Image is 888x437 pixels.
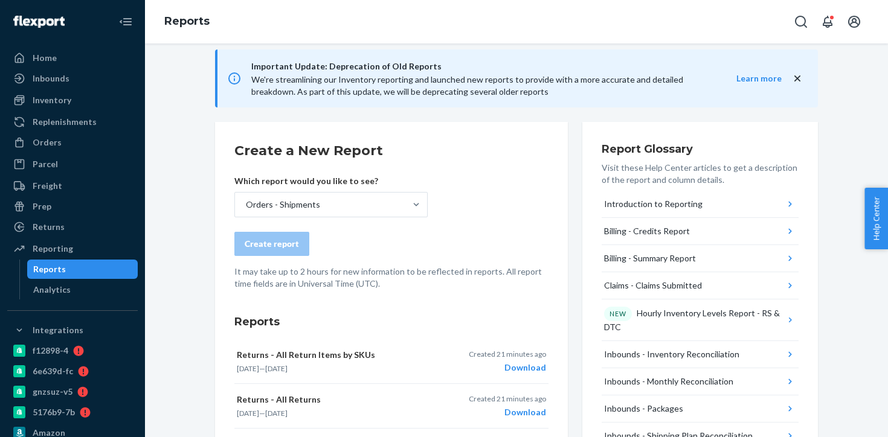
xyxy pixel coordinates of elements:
[234,175,428,187] p: Which report would you like to see?
[237,363,441,374] p: —
[245,238,299,250] div: Create report
[602,141,799,157] h3: Report Glossary
[602,272,799,299] button: Claims - Claims Submitted
[265,364,288,373] time: [DATE]
[155,4,219,39] ol: breadcrumbs
[7,155,138,174] a: Parcel
[604,307,785,333] div: Hourly Inventory Levels Report - RS & DTC
[33,158,58,170] div: Parcel
[7,403,138,422] a: 5176b9-7b
[251,74,683,97] span: We're streamlining our Inventory reporting and launched new reports to provide with a more accura...
[602,368,799,395] button: Inbounds - Monthly Reconciliation
[602,162,799,186] p: Visit these Help Center articles to get a description of the report and column details.
[469,349,546,359] p: Created 21 minutes ago
[234,266,549,290] p: It may take up to 2 hours for new information to be reflected in reports. All report time fields ...
[33,324,83,336] div: Integrations
[7,133,138,152] a: Orders
[33,94,71,106] div: Inventory
[842,10,866,34] button: Open account menu
[7,362,138,381] a: 6e639d-fc
[7,341,138,360] a: f12898-4
[33,243,73,255] div: Reporting
[7,176,138,196] a: Freight
[33,116,97,128] div: Replenishments
[816,10,840,34] button: Open notifications
[604,225,690,237] div: Billing - Credits Report
[33,345,68,357] div: f12898-4
[265,409,288,418] time: [DATE]
[469,406,546,418] div: Download
[7,382,138,401] a: gnzsuz-v5
[864,188,888,249] button: Help Center
[604,279,702,292] div: Claims - Claims Submitted
[237,409,259,418] time: [DATE]
[7,69,138,88] a: Inbounds
[602,245,799,272] button: Billing - Summary Report
[7,48,138,68] a: Home
[7,197,138,216] a: Prep
[33,136,62,148] div: Orders
[27,280,138,299] a: Analytics
[234,339,549,384] button: Returns - All Return Items by SKUs[DATE]—[DATE]Created 21 minutes agoDownload
[610,309,626,319] p: NEW
[602,395,799,423] button: Inbounds - Packages
[602,341,799,368] button: Inbounds - Inventory Reconciliation
[469,394,546,404] p: Created 21 minutes ago
[7,217,138,237] a: Returns
[234,232,309,256] button: Create report
[712,72,782,85] button: Learn more
[469,362,546,374] div: Download
[789,10,813,34] button: Open Search Box
[33,284,71,296] div: Analytics
[7,321,138,340] button: Integrations
[602,218,799,245] button: Billing - Credits Report
[237,394,441,406] p: Returns - All Returns
[604,375,733,388] div: Inbounds - Monthly Reconciliation
[237,364,259,373] time: [DATE]
[604,348,739,360] div: Inbounds - Inventory Reconciliation
[33,52,57,64] div: Home
[33,406,75,418] div: 5176b9-7b
[251,59,712,74] span: Important Update: Deprecation of Old Reports
[33,386,72,398] div: gnzsuz-v5
[7,91,138,110] a: Inventory
[602,299,799,341] button: NEWHourly Inventory Levels Report - RS & DTC
[234,384,549,429] button: Returns - All Returns[DATE]—[DATE]Created 21 minutes agoDownload
[7,112,138,132] a: Replenishments
[164,14,210,28] a: Reports
[602,191,799,218] button: Introduction to Reporting
[13,16,65,28] img: Flexport logo
[33,221,65,233] div: Returns
[234,314,549,330] h3: Reports
[33,180,62,192] div: Freight
[604,198,703,210] div: Introduction to Reporting
[33,365,73,377] div: 6e639d-fc
[33,263,66,275] div: Reports
[33,200,51,212] div: Prep
[604,403,683,415] div: Inbounds - Packages
[237,408,441,418] p: —
[27,260,138,279] a: Reports
[246,199,320,211] div: Orders - Shipments
[604,252,696,264] div: Billing - Summary Report
[791,72,803,85] button: close
[33,72,69,85] div: Inbounds
[7,239,138,258] a: Reporting
[237,349,441,361] p: Returns - All Return Items by SKUs
[114,10,138,34] button: Close Navigation
[234,141,549,161] h2: Create a New Report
